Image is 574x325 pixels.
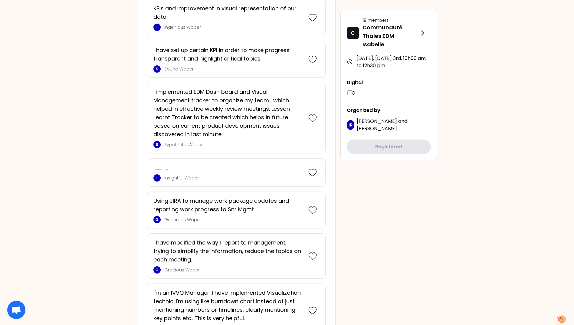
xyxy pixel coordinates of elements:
[164,142,302,148] p: Sypathetic Waper
[164,267,302,273] p: Gracious Waper
[156,25,157,30] p: I
[153,88,302,139] p: I implemented EDM Dash board and Visual Management tracker to organize my team , which helped in ...
[7,301,25,319] a: Open chat
[153,197,302,214] p: Using JIRA to manage work package updates and reporting work progress to Snr Mgmt
[347,140,431,154] button: Registered
[362,17,419,23] p: 19 members
[153,4,302,21] p: KPIs and improvement in visual representation of our data
[357,118,397,125] span: [PERSON_NAME]
[164,217,302,223] p: Generous Waper
[351,29,355,37] p: C
[347,107,431,114] p: Organized by
[347,79,431,86] p: Digital
[164,24,302,30] p: Ingenious Waper
[153,289,302,323] p: I'm an IVVQ Manager. I have implemented Visualization technic. I'm using like burndown chart inst...
[164,66,302,72] p: Sound Waper
[153,163,302,172] p: ................
[153,238,302,264] p: I have modified the way I report to management, trying to simplify the information, reduce the to...
[349,122,353,128] p: IR
[156,176,157,180] p: I
[357,118,431,132] p: and
[156,142,158,147] p: S
[164,175,302,181] p: Insightful Waper
[156,217,158,222] p: G
[153,46,302,63] p: I have set up certain KPI in order to make progress transparent and highlight critical topics
[362,23,419,49] p: Communauté Thales EDM - Isabelle
[156,67,158,71] p: S
[347,55,431,69] div: [DATE], [DATE] 3rd , 10h00 am to 12h30 pm
[357,125,397,132] span: [PERSON_NAME]
[156,268,158,272] p: G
